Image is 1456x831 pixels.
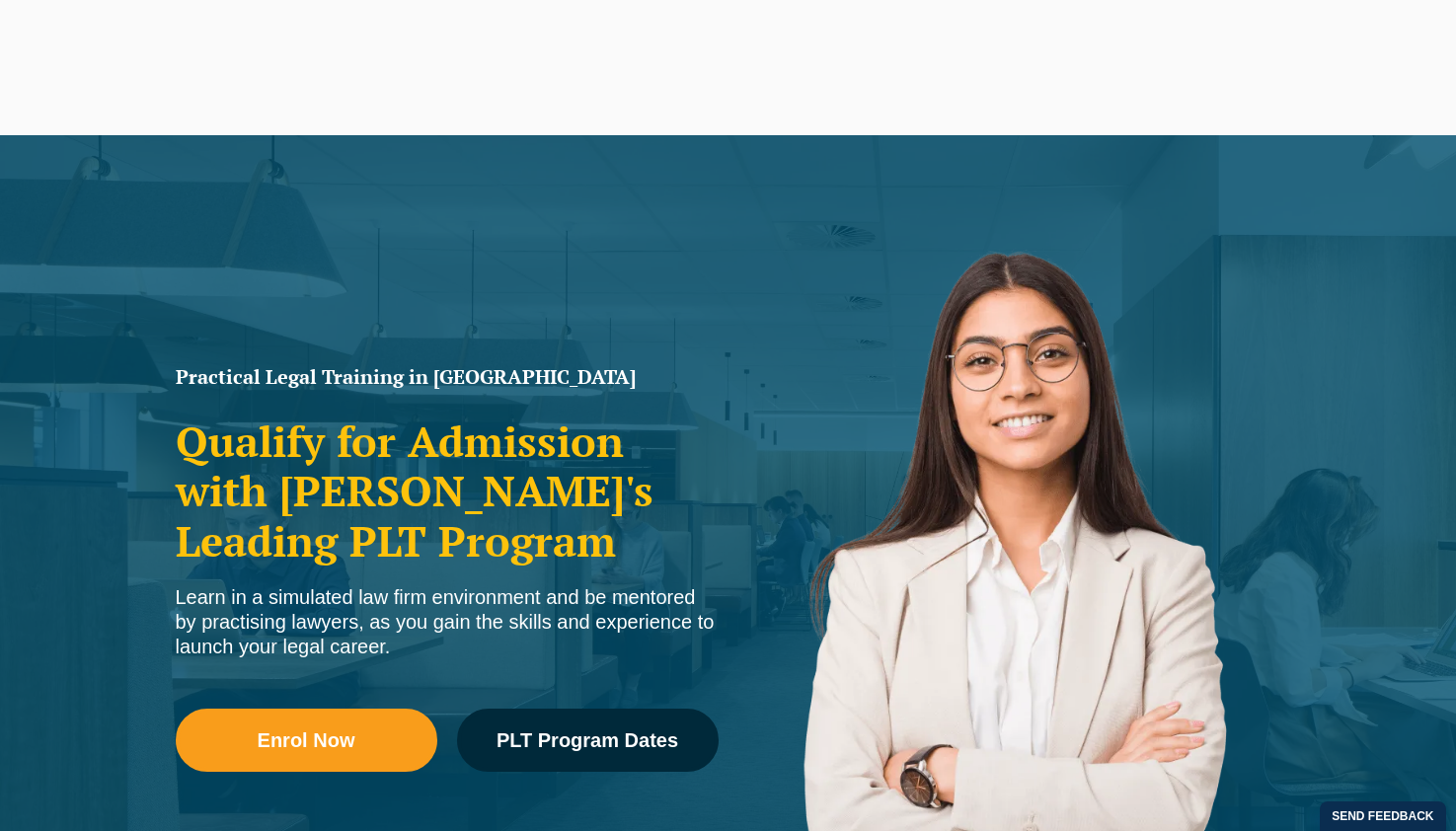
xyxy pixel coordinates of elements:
[176,416,719,566] h2: Qualify for Admission with [PERSON_NAME]'s Leading PLT Program
[497,730,678,750] span: PLT Program Dates
[457,709,719,772] a: PLT Program Dates
[176,709,437,772] a: Enrol Now
[176,585,719,659] div: Learn in a simulated law firm environment and be mentored by practising lawyers, as you gain the ...
[176,367,719,387] h1: Practical Legal Training in [GEOGRAPHIC_DATA]
[258,730,355,750] span: Enrol Now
